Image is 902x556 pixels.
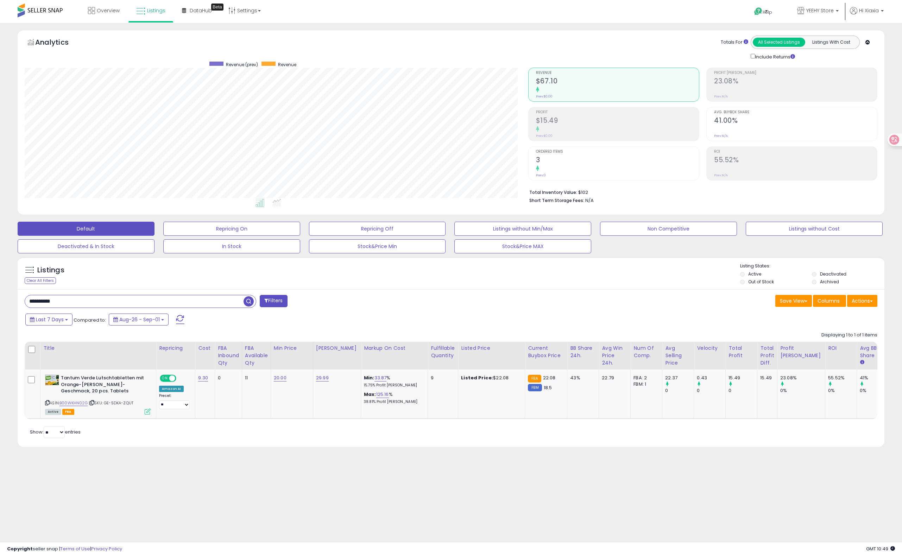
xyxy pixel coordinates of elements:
[160,375,169,381] span: ON
[697,375,725,381] div: 0.43
[536,71,699,75] span: Revenue
[37,265,64,275] h5: Listings
[714,94,728,99] small: Prev: N/A
[218,375,236,381] div: 0
[376,391,389,398] a: 125.16
[461,374,493,381] b: Listed Price:
[45,375,59,385] img: 41+FRjjvxzL._SL40_.jpg
[860,345,885,359] div: Avg BB Share
[748,271,761,277] label: Active
[36,316,64,323] span: Last 7 Days
[198,345,212,352] div: Cost
[665,387,694,394] div: 0
[714,116,877,126] h2: 41.00%
[536,156,699,165] h2: 3
[226,62,258,68] span: Revenue (prev)
[714,77,877,87] h2: 23.08%
[159,345,192,352] div: Repricing
[245,375,265,381] div: 11
[714,156,877,165] h2: 55.52%
[697,345,723,352] div: Velocity
[860,359,864,366] small: Avg BB Share.
[570,345,596,359] div: BB Share 24h.
[536,116,699,126] h2: $15.49
[850,7,884,23] a: Hi Xiaxia
[245,345,268,367] div: FBA Available Qty
[806,7,834,14] span: YEEHY Store
[159,393,190,409] div: Preset:
[45,409,61,415] span: All listings currently available for purchase on Amazon
[431,375,453,381] div: 9
[374,374,387,381] a: 33.87
[454,222,591,236] button: Listings without Min/Max
[714,173,728,177] small: Prev: N/A
[805,38,857,47] button: Listings With Cost
[18,239,154,253] button: Deactivated & In Stock
[528,375,541,383] small: FBA
[714,110,877,114] span: Avg. Buybox Share
[543,374,556,381] span: 22.08
[820,271,846,277] label: Deactivated
[43,345,153,352] div: Title
[602,375,625,381] div: 22.79
[536,173,546,177] small: Prev: 0
[218,345,239,367] div: FBA inbound Qty
[714,71,877,75] span: Profit [PERSON_NAME]
[745,52,803,61] div: Include Returns
[316,345,358,352] div: [PERSON_NAME]
[753,38,805,47] button: All Selected Listings
[74,317,106,323] span: Compared to:
[364,391,422,404] div: %
[760,375,772,381] div: 15.49
[828,387,857,394] div: 0%
[780,387,825,394] div: 0%
[860,387,888,394] div: 0%
[665,345,691,367] div: Avg Selling Price
[30,429,81,435] span: Show: entries
[364,375,422,388] div: %
[780,375,825,381] div: 23.08%
[109,314,169,326] button: Aug-26 - Sep-01
[163,222,300,236] button: Repricing On
[431,345,455,359] div: Fulfillable Quantity
[59,400,88,406] a: B00WKHN02G
[536,110,699,114] span: Profit
[119,316,160,323] span: Aug-26 - Sep-01
[278,62,296,68] span: Revenue
[461,345,522,352] div: Listed Price
[536,94,553,99] small: Prev: $0.00
[633,381,657,387] div: FBM: 1
[62,409,74,415] span: FBA
[633,375,657,381] div: FBA: 2
[728,387,757,394] div: 0
[602,345,627,367] div: Avg Win Price 24h.
[364,374,374,381] b: Min:
[544,384,552,391] span: 18.5
[714,150,877,154] span: ROI
[749,2,786,23] a: Help
[364,383,422,388] p: 15.75% Profit [PERSON_NAME]
[529,189,577,195] b: Total Inventory Value:
[600,222,737,236] button: Non Competitive
[198,374,208,381] a: 9.30
[61,375,146,396] b: Tantum Verde Lutschtabletten mit Orange-[PERSON_NAME]-Geschmack, 20 pcs. Tablets
[454,239,591,253] button: Stock&Price MAX
[665,375,694,381] div: 22.37
[97,7,120,14] span: Overview
[821,332,877,339] div: Displaying 1 to 1 of 1 items
[260,295,287,307] button: Filters
[147,7,165,14] span: Listings
[364,399,422,404] p: 38.81% Profit [PERSON_NAME]
[714,134,728,138] small: Prev: N/A
[89,400,133,406] span: | SKU: GE-5DKA-ZQUT
[763,9,772,15] span: Help
[760,345,774,367] div: Total Profit Diff.
[780,345,822,359] div: Profit [PERSON_NAME]
[847,295,877,307] button: Actions
[529,188,872,196] li: $102
[163,239,300,253] button: In Stock
[828,375,857,381] div: 55.52%
[818,297,840,304] span: Columns
[364,391,376,398] b: Max:
[309,222,446,236] button: Repricing Off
